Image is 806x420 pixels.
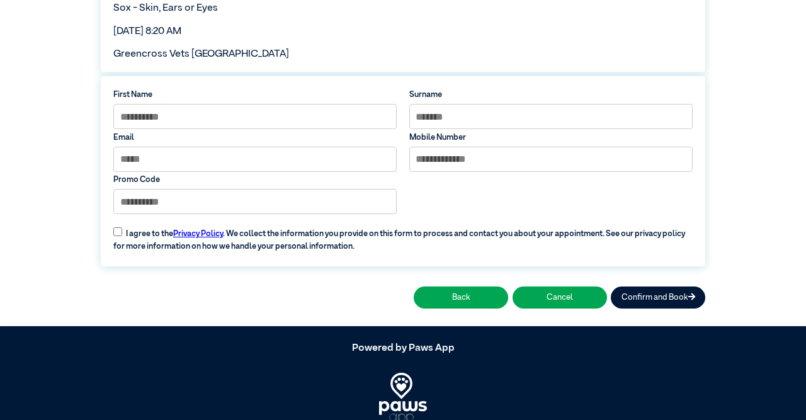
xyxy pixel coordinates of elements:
a: Privacy Policy [173,230,223,238]
label: First Name [113,89,397,101]
h5: Powered by Paws App [101,343,705,355]
input: I agree to thePrivacy Policy. We collect the information you provide on this form to process and ... [113,227,122,236]
span: [DATE] 8:20 AM [113,26,181,37]
label: I agree to the . We collect the information you provide on this form to process and contact you a... [107,220,698,253]
span: Greencross Vets [GEOGRAPHIC_DATA] [113,49,289,59]
label: Promo Code [113,174,397,186]
button: Back [414,287,508,309]
label: Mobile Number [409,132,693,144]
button: Cancel [513,287,607,309]
span: Sox - Skin, Ears or Eyes [113,3,218,13]
label: Surname [409,89,693,101]
button: Confirm and Book [611,287,705,309]
label: Email [113,132,397,144]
